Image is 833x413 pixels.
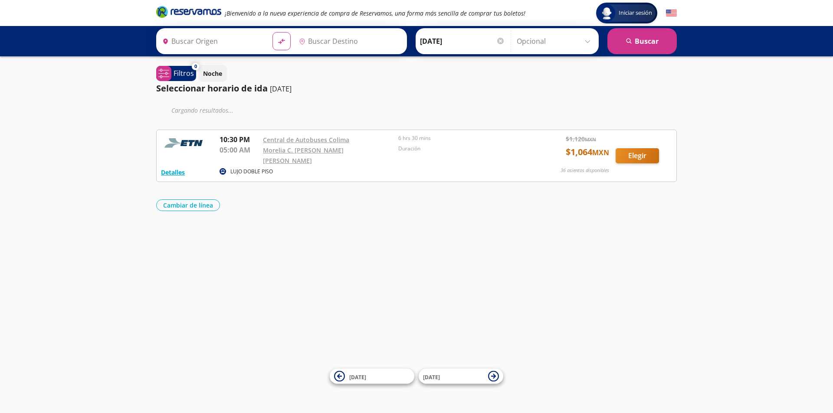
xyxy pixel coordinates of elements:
[220,145,259,155] p: 05:00 AM
[203,69,222,78] p: Noche
[270,84,292,94] p: [DATE]
[159,30,266,52] input: Buscar Origen
[398,134,529,142] p: 6 hrs 30 mins
[171,106,233,114] em: Cargando resultados ...
[398,145,529,153] p: Duración
[419,369,503,384] button: [DATE]
[561,167,609,174] p: 36 asientos disponibles
[198,65,227,82] button: Noche
[420,30,505,52] input: Elegir Fecha
[156,5,221,18] i: Brand Logo
[263,136,349,144] a: Central de Autobuses Colima
[194,63,197,70] span: 0
[225,9,525,17] em: ¡Bienvenido a la nueva experiencia de compra de Reservamos, una forma más sencilla de comprar tus...
[156,66,196,81] button: 0Filtros
[566,134,596,143] span: $ 1,120
[156,199,220,211] button: Cambiar de línea
[592,148,609,157] small: MXN
[161,168,185,177] button: Detalles
[156,82,268,95] p: Seleccionar horario de ida
[156,5,221,21] a: Brand Logo
[423,373,440,380] span: [DATE]
[666,8,677,19] button: English
[330,369,414,384] button: [DATE]
[220,134,259,145] p: 10:30 PM
[230,168,273,176] p: LUJO DOBLE PISO
[517,30,594,52] input: Opcional
[615,9,656,17] span: Iniciar sesión
[295,30,402,52] input: Buscar Destino
[161,134,209,152] img: RESERVAMOS
[607,28,677,54] button: Buscar
[349,373,366,380] span: [DATE]
[263,146,344,165] a: Morelia C. [PERSON_NAME] [PERSON_NAME]
[566,146,609,159] span: $ 1,064
[174,68,194,78] p: Filtros
[585,136,596,143] small: MXN
[616,148,659,163] button: Elegir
